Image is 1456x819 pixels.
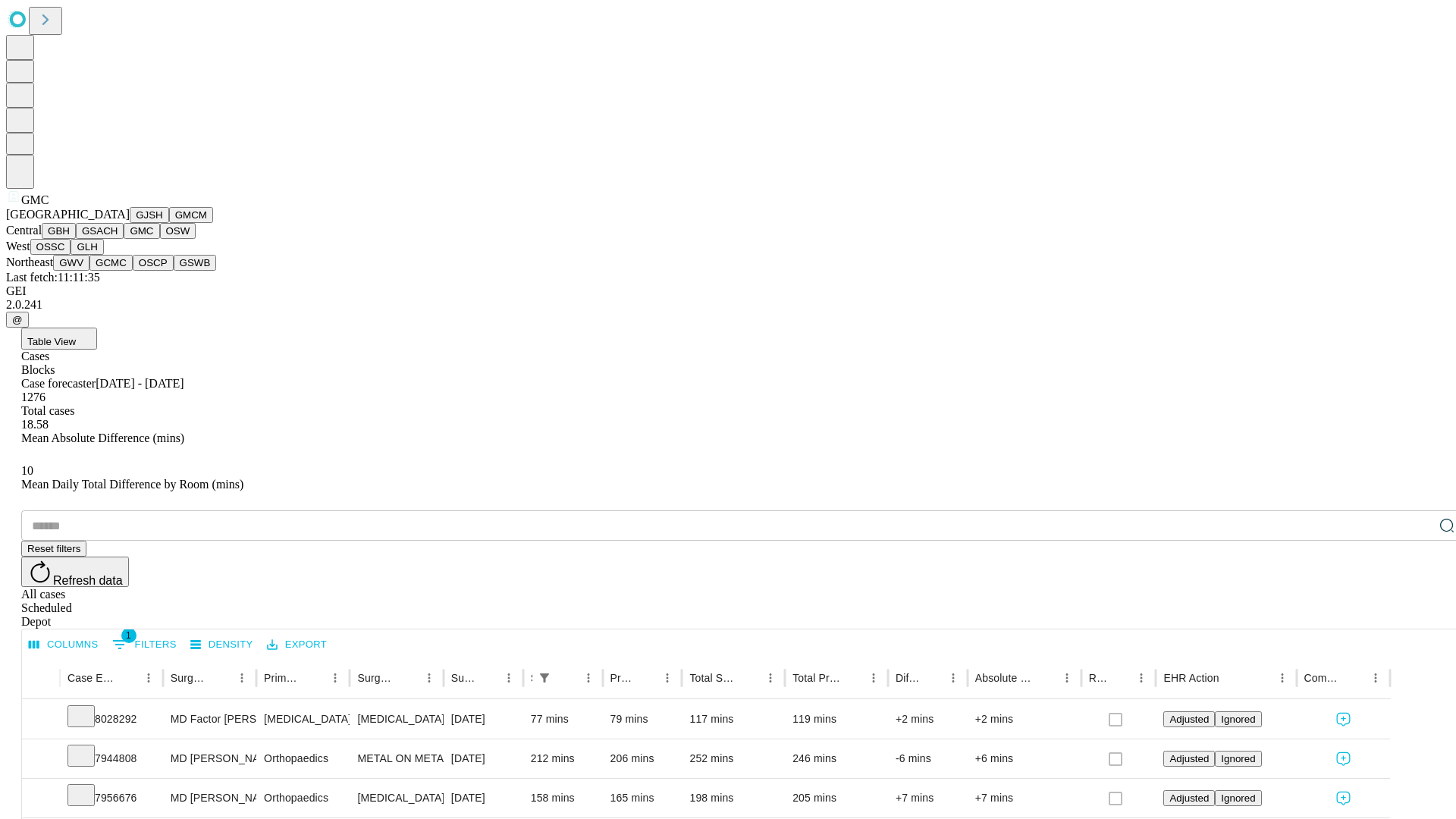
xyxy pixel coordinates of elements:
[689,779,777,817] div: 198 mins
[42,223,76,239] button: GBH
[1163,672,1219,684] div: EHR Action
[303,667,325,689] button: Sort
[739,667,760,689] button: Sort
[67,672,115,684] div: Case Epic Id
[534,667,555,689] div: 1 active filter
[792,700,880,739] div: 119 mins
[1215,711,1261,727] button: Ignored
[27,336,76,347] span: Table View
[121,628,136,643] span: 1
[689,672,737,684] div: Total Scheduled Duration
[557,667,578,689] button: Sort
[174,255,217,271] button: GSWB
[1215,790,1261,806] button: Ignored
[689,700,777,739] div: 117 mins
[1163,751,1215,767] button: Adjusted
[76,223,124,239] button: GSACH
[12,314,23,325] span: @
[21,464,33,477] span: 10
[264,779,342,817] div: Orthopaedics
[1215,751,1261,767] button: Ignored
[325,667,346,689] button: Menu
[71,239,103,255] button: GLH
[89,255,133,271] button: GCMC
[108,632,180,657] button: Show filters
[1163,711,1215,727] button: Adjusted
[610,672,635,684] div: Predicted In Room Duration
[231,667,253,689] button: Menu
[30,707,52,733] button: Expand
[6,312,29,328] button: @
[67,779,155,817] div: 7956676
[1365,667,1386,689] button: Menu
[6,271,100,284] span: Last fetch: 11:11:35
[357,672,395,684] div: Surgery Name
[842,667,863,689] button: Sort
[792,739,880,778] div: 246 mins
[578,667,599,689] button: Menu
[760,667,781,689] button: Menu
[1089,672,1109,684] div: Resolved in EHR
[943,667,964,689] button: Menu
[534,667,555,689] button: Show filters
[133,255,174,271] button: OSCP
[975,672,1034,684] div: Absolute Difference
[160,223,196,239] button: OSW
[477,667,498,689] button: Sort
[21,404,74,417] span: Total cases
[1169,792,1209,804] span: Adjusted
[6,224,42,237] span: Central
[6,284,1450,298] div: GEI
[25,633,102,657] button: Select columns
[1221,714,1255,725] span: Ignored
[6,240,30,253] span: West
[1221,753,1255,764] span: Ignored
[1221,667,1242,689] button: Sort
[138,667,159,689] button: Menu
[6,208,130,221] span: [GEOGRAPHIC_DATA]
[531,700,595,739] div: 77 mins
[96,377,184,390] span: [DATE] - [DATE]
[975,779,1074,817] div: +7 mins
[863,667,884,689] button: Menu
[130,207,169,223] button: GJSH
[1109,667,1131,689] button: Sort
[896,700,960,739] div: +2 mins
[21,328,97,350] button: Table View
[67,739,155,778] div: 7944808
[21,418,49,431] span: 18.58
[1272,667,1293,689] button: Menu
[921,667,943,689] button: Sort
[1131,667,1152,689] button: Menu
[53,255,89,271] button: GWV
[531,779,595,817] div: 158 mins
[1169,753,1209,764] span: Adjusted
[187,633,257,657] button: Density
[67,700,155,739] div: 8028292
[171,700,249,739] div: MD Factor [PERSON_NAME]
[792,779,880,817] div: 205 mins
[451,779,516,817] div: [DATE]
[6,298,1450,312] div: 2.0.241
[53,574,123,587] span: Refresh data
[635,667,657,689] button: Sort
[357,779,435,817] div: [MEDICAL_DATA] TOTAL HIP
[689,739,777,778] div: 252 mins
[419,667,440,689] button: Menu
[117,667,138,689] button: Sort
[1035,667,1056,689] button: Sort
[6,256,53,268] span: Northeast
[1221,792,1255,804] span: Ignored
[171,779,249,817] div: MD [PERSON_NAME] Jr [PERSON_NAME] C
[264,700,342,739] div: [MEDICAL_DATA]
[1344,667,1365,689] button: Sort
[171,672,209,684] div: Surgeon Name
[451,700,516,739] div: [DATE]
[30,746,52,773] button: Expand
[975,700,1074,739] div: +2 mins
[21,478,243,491] span: Mean Daily Total Difference by Room (mins)
[21,193,49,206] span: GMC
[1304,672,1342,684] div: Comments
[896,672,920,684] div: Difference
[1056,667,1078,689] button: Menu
